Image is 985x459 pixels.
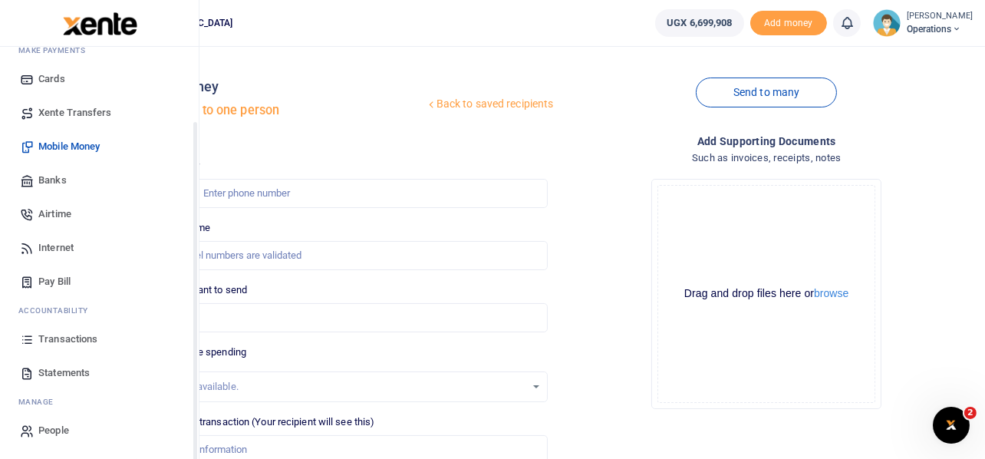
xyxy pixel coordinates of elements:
[814,288,848,299] button: browse
[136,241,549,270] input: MTN & Airtel numbers are validated
[655,9,743,37] a: UGX 6,699,908
[130,103,425,118] h5: Send money to one person
[38,71,65,87] span: Cards
[750,11,827,36] span: Add money
[964,407,977,419] span: 2
[750,11,827,36] li: Toup your wallet
[658,286,875,301] div: Drag and drop files here or
[38,240,74,256] span: Internet
[12,299,186,322] li: Ac
[147,379,526,395] div: No options available.
[26,45,86,56] span: ake Payments
[38,105,112,121] span: Xente Transfers
[38,173,67,188] span: Banks
[12,163,186,197] a: Banks
[12,414,186,447] a: People
[38,332,97,347] span: Transactions
[12,231,186,265] a: Internet
[12,62,186,96] a: Cards
[38,139,100,154] span: Mobile Money
[696,78,837,107] a: Send to many
[667,15,732,31] span: UGX 6,699,908
[649,9,749,37] li: Wallet ballance
[136,179,549,208] input: Enter phone number
[651,179,881,409] div: File Uploader
[26,396,54,408] span: anage
[750,16,827,28] a: Add money
[12,96,186,130] a: Xente Transfers
[136,414,375,430] label: Memo for this transaction (Your recipient will see this)
[12,130,186,163] a: Mobile Money
[130,78,425,95] h4: Mobile money
[12,197,186,231] a: Airtime
[873,9,901,37] img: profile-user
[12,390,186,414] li: M
[907,10,973,23] small: [PERSON_NAME]
[873,9,973,37] a: profile-user [PERSON_NAME] Operations
[63,12,137,35] img: logo-large
[12,322,186,356] a: Transactions
[907,22,973,36] span: Operations
[560,150,973,167] h4: Such as invoices, receipts, notes
[136,303,549,332] input: UGX
[38,274,71,289] span: Pay Bill
[61,17,137,28] a: logo-small logo-large logo-large
[30,305,88,316] span: countability
[38,423,69,438] span: People
[12,356,186,390] a: Statements
[425,91,555,118] a: Back to saved recipients
[12,38,186,62] li: M
[560,133,973,150] h4: Add supporting Documents
[38,365,90,381] span: Statements
[38,206,71,222] span: Airtime
[12,265,186,299] a: Pay Bill
[933,407,970,444] iframe: Intercom live chat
